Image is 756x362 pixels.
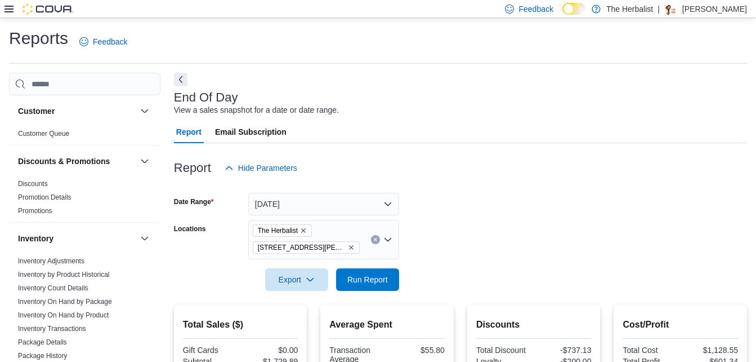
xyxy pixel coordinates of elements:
[215,121,287,143] span: Email Subscription
[243,346,298,355] div: $0.00
[253,241,360,254] span: 2520 Denny Ave
[174,224,206,233] label: Locations
[476,346,531,355] div: Total Discount
[9,177,160,222] div: Discounts & Promotions
[18,129,69,138] span: Customer Queue
[518,3,553,15] span: Feedback
[174,91,238,104] h3: End Of Day
[390,346,445,355] div: $55.80
[18,207,52,215] a: Promotions
[253,224,312,237] span: The Herbalist
[18,193,71,202] span: Promotion Details
[606,2,653,16] p: The Herbalist
[18,284,88,293] span: Inventory Count Details
[183,318,298,332] h2: Total Sales ($)
[623,318,738,332] h2: Cost/Profit
[18,180,48,188] a: Discounts
[138,232,151,245] button: Inventory
[174,73,187,86] button: Next
[18,105,55,117] h3: Customer
[18,105,136,117] button: Customer
[347,274,388,285] span: Run Report
[18,271,110,279] a: Inventory by Product Historical
[329,318,445,332] h2: Average Spent
[18,257,84,265] a: Inventory Adjustments
[683,346,738,355] div: $1,128.55
[682,2,747,16] p: [PERSON_NAME]
[174,104,339,116] div: View a sales snapshot for a date or date range.
[258,242,346,253] span: [STREET_ADDRESS][PERSON_NAME]
[18,156,110,167] h3: Discounts & Promotions
[18,338,67,347] span: Package Details
[9,27,68,50] h1: Reports
[18,179,48,188] span: Discounts
[238,162,297,174] span: Hide Parameters
[174,197,214,206] label: Date Range
[562,3,586,15] input: Dark Mode
[248,193,399,215] button: [DATE]
[18,257,84,266] span: Inventory Adjustments
[18,311,109,319] a: Inventory On Hand by Product
[18,325,86,333] a: Inventory Transactions
[9,127,160,145] div: Customer
[18,338,67,346] a: Package Details
[18,233,136,244] button: Inventory
[18,270,110,279] span: Inventory by Product Historical
[18,284,88,292] a: Inventory Count Details
[183,346,238,355] div: Gift Cards
[18,193,71,201] a: Promotion Details
[18,297,112,306] span: Inventory On Hand by Package
[18,130,69,138] a: Customer Queue
[300,227,307,234] button: Remove The Herbalist from selection in this group
[75,30,132,53] a: Feedback
[18,298,112,306] a: Inventory On Hand by Package
[176,121,202,143] span: Report
[18,206,52,215] span: Promotions
[476,318,592,332] h2: Discounts
[664,2,678,16] div: Mayra Robinson
[18,352,67,360] a: Package History
[265,268,328,291] button: Export
[18,311,109,320] span: Inventory On Hand by Product
[258,225,298,236] span: The Herbalist
[138,104,151,118] button: Customer
[220,157,302,179] button: Hide Parameters
[371,235,380,244] button: Clear input
[174,161,211,175] h3: Report
[383,235,392,244] button: Open list of options
[272,268,321,291] span: Export
[93,36,127,47] span: Feedback
[18,156,136,167] button: Discounts & Promotions
[336,268,399,291] button: Run Report
[18,351,67,360] span: Package History
[23,3,73,15] img: Cova
[536,346,591,355] div: -$737.13
[138,154,151,168] button: Discounts & Promotions
[623,346,678,355] div: Total Cost
[18,233,53,244] h3: Inventory
[657,2,660,16] p: |
[348,244,355,251] button: Remove 2520 Denny Ave from selection in this group
[18,324,86,333] span: Inventory Transactions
